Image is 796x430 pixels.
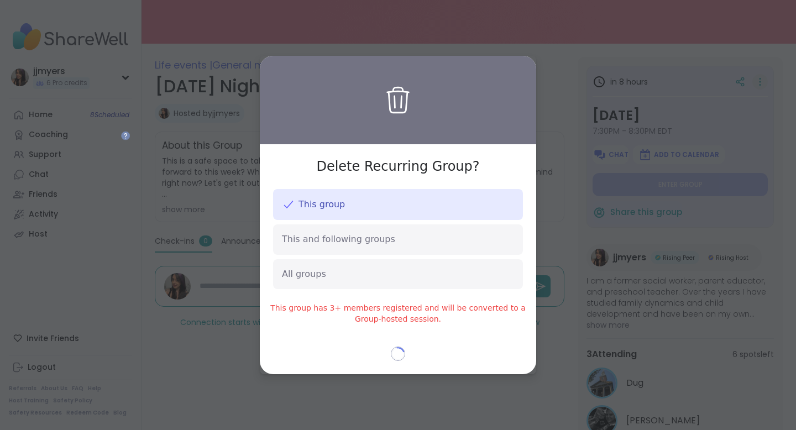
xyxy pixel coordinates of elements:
[260,302,536,324] div: This group has 3+ members registered and will be converted to a Group-hosted session.
[316,158,479,176] h3: Delete Recurring Group?
[282,268,326,280] span: All groups
[282,233,395,245] span: This and following groups
[298,198,345,211] span: This group
[121,131,130,140] iframe: Spotlight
